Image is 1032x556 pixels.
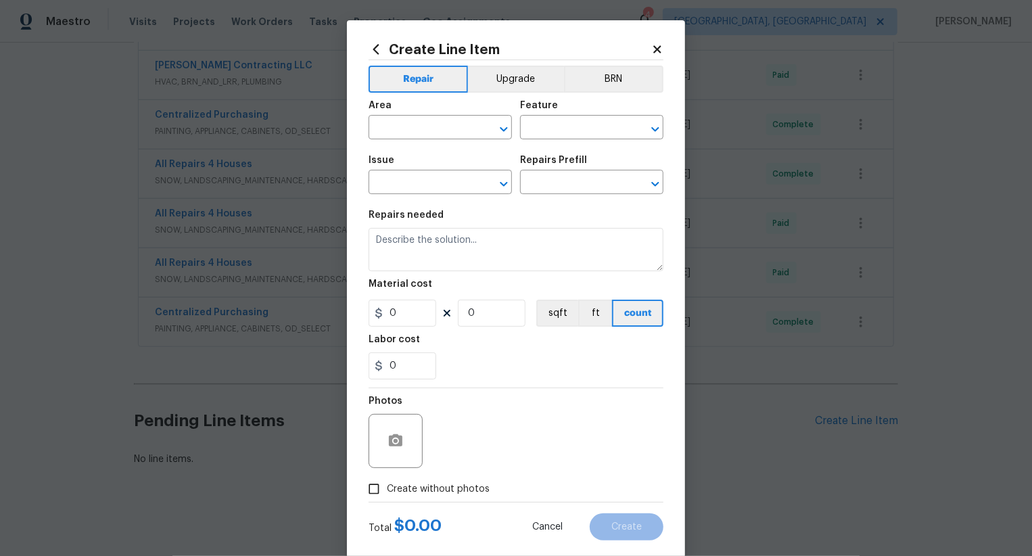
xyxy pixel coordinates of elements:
button: Open [646,175,665,193]
h5: Issue [369,156,394,165]
h2: Create Line Item [369,42,651,57]
h5: Photos [369,396,402,406]
div: Total [369,519,442,535]
span: $ 0.00 [394,517,442,534]
h5: Repairs Prefill [520,156,587,165]
button: Create [590,513,663,540]
h5: Labor cost [369,335,420,344]
button: Upgrade [468,66,565,93]
h5: Repairs needed [369,210,444,220]
h5: Material cost [369,279,432,289]
button: BRN [564,66,663,93]
h5: Area [369,101,392,110]
button: count [612,300,663,327]
button: Open [646,120,665,139]
button: Repair [369,66,468,93]
button: Open [494,120,513,139]
button: sqft [536,300,578,327]
h5: Feature [520,101,558,110]
span: Create [611,522,642,532]
button: Cancel [511,513,584,540]
button: ft [578,300,612,327]
span: Create without photos [387,482,490,496]
button: Open [494,175,513,193]
span: Cancel [532,522,563,532]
